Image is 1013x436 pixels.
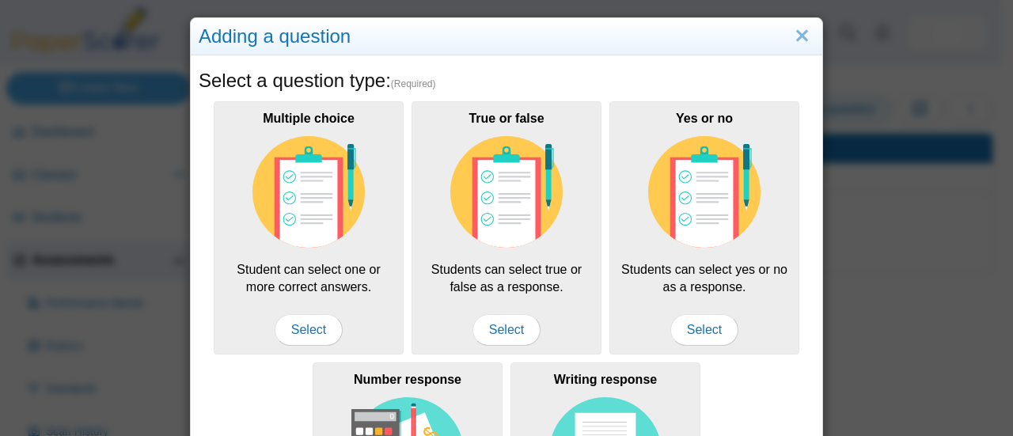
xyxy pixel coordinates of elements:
[450,136,563,248] img: item-type-multiple-choice.svg
[609,101,799,354] div: Students can select yes or no as a response.
[275,314,343,346] span: Select
[199,67,814,94] h5: Select a question type:
[670,314,738,346] span: Select
[214,101,404,354] div: Student can select one or more correct answers.
[648,136,761,248] img: item-type-multiple-choice.svg
[554,373,657,386] b: Writing response
[790,23,814,50] a: Close
[412,101,601,354] div: Students can select true or false as a response.
[469,112,544,125] b: True or false
[191,18,822,55] div: Adding a question
[676,112,733,125] b: Yes or no
[354,373,461,386] b: Number response
[391,78,436,91] span: (Required)
[472,314,541,346] span: Select
[252,136,365,248] img: item-type-multiple-choice.svg
[263,112,355,125] b: Multiple choice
